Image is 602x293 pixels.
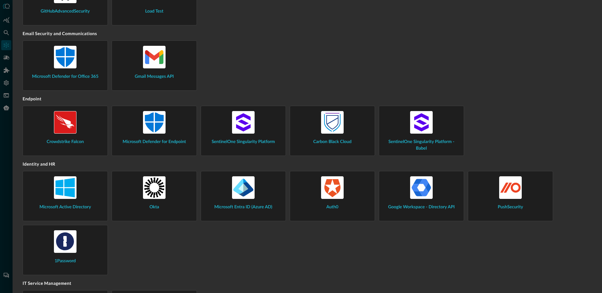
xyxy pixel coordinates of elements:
[47,139,84,145] span: Crowdstrike Falcon
[123,139,186,145] span: Microsoft Defender for Endpoint
[54,230,77,253] img: OnePassword.svg
[410,111,433,134] img: SentinelOne.svg
[150,204,159,210] span: Okta
[499,176,522,199] img: PushSecurity.svg
[145,8,163,15] span: Load Test
[410,176,433,199] img: GoogleWorkspace.svg
[40,204,91,210] span: Microsoft Active Directory
[326,204,338,210] span: Auth0
[23,280,592,290] h5: IT Service Management
[321,176,344,199] img: Auth0.svg
[23,96,592,106] h5: Endpoint
[143,111,166,134] img: MicrosoftDefenderForEndpoint.svg
[54,46,77,68] img: MicrosoftDefenderForOffice365.svg
[55,258,76,264] span: 1Password
[143,176,166,199] img: Okta.svg
[143,46,166,68] img: gmail.svg
[388,204,455,210] span: Google Workspace - Directory API
[54,111,77,134] img: CrowdStrikeFalcon.svg
[135,73,174,80] span: Gmail Messages API
[384,139,459,152] span: SentinelOne Singularity Platform - Babel
[41,8,90,15] span: GitHubAdvancedSecurity
[212,139,275,145] span: SentinelOne Singularity Platform
[498,204,523,210] span: PushSecurity
[54,176,77,199] img: ActiveDirectory.svg
[232,176,255,199] img: MicrosoftEntra.svg
[214,204,272,210] span: Microsoft Entra ID (Azure AD)
[23,161,592,171] h5: Identity and HR
[321,111,344,134] img: CarbonBlackEnterpriseEDR.svg
[313,139,351,145] span: Carbon Black Cloud
[23,30,592,40] h5: Email Security and Communications
[232,111,255,134] img: SentinelOne.svg
[32,73,98,80] span: Microsoft Defender for Office 365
